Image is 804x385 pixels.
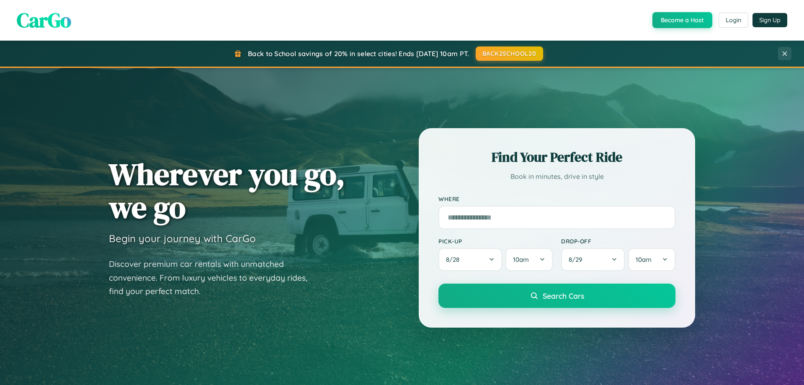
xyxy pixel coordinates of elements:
button: Become a Host [652,12,712,28]
button: 10am [628,248,675,271]
button: 8/28 [438,248,502,271]
h1: Wherever you go, we go [109,158,345,224]
span: CarGo [17,6,71,34]
button: 10am [505,248,553,271]
span: 8 / 28 [446,256,464,264]
h2: Find Your Perfect Ride [438,148,675,166]
label: Where [438,195,675,202]
label: Pick-up [438,238,553,245]
span: Search Cars [543,291,584,300]
span: 8 / 29 [569,256,586,264]
span: Back to School savings of 20% in select cities! Ends [DATE] 10am PT. [248,49,469,58]
button: Search Cars [438,284,675,308]
button: 8/29 [561,248,625,271]
span: 10am [513,256,529,264]
button: Login [719,13,748,28]
h3: Begin your journey with CarGo [109,232,256,245]
button: Sign Up [752,13,787,27]
p: Book in minutes, drive in style [438,171,675,183]
span: 10am [636,256,652,264]
button: BACK2SCHOOL20 [476,47,543,61]
p: Discover premium car rentals with unmatched convenience. From luxury vehicles to everyday rides, ... [109,257,318,298]
label: Drop-off [561,238,675,245]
